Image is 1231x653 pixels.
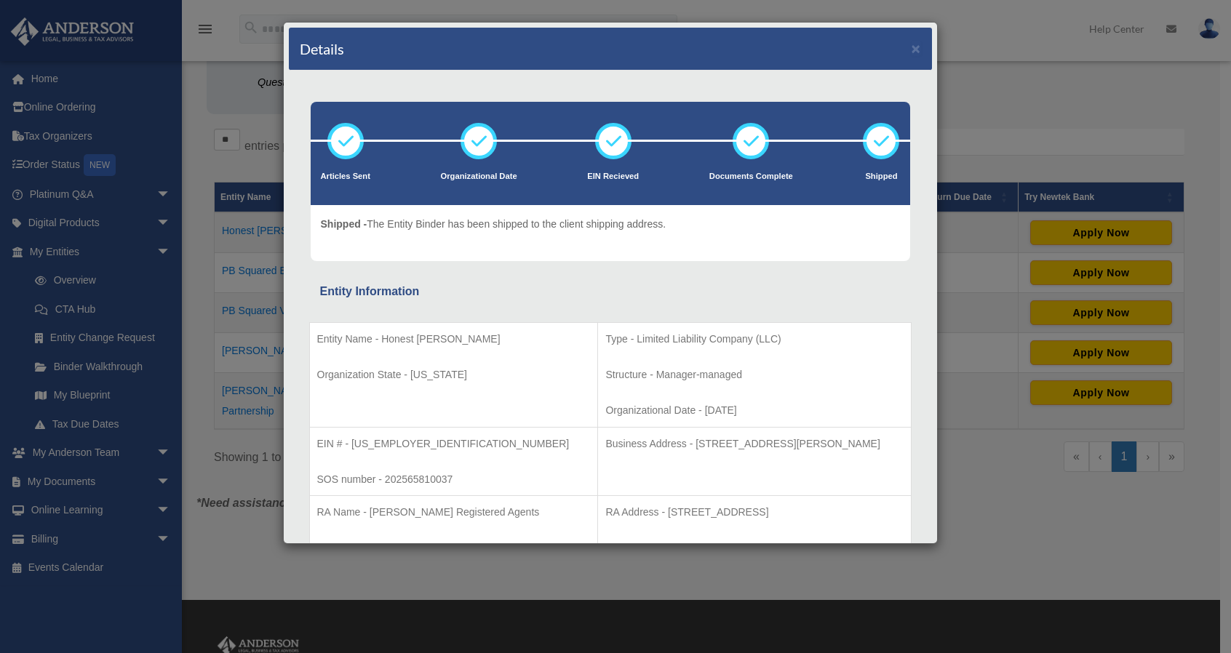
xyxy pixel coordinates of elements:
button: × [912,41,921,56]
p: Organizational Date - [DATE] [605,401,903,420]
p: Structure - Manager-managed [605,366,903,384]
p: Documents Complete [709,169,793,184]
p: Business Address - [STREET_ADDRESS][PERSON_NAME] [605,435,903,453]
p: The Entity Binder has been shipped to the client shipping address. [321,215,666,233]
span: Shipped - [321,218,367,230]
p: Entity Name - Honest [PERSON_NAME] [317,330,591,348]
p: RA Name - [PERSON_NAME] Registered Agents [317,503,591,521]
p: Articles Sent [321,169,370,184]
div: Entity Information [320,281,901,302]
p: EIN Recieved [587,169,639,184]
p: EIN # - [US_EMPLOYER_IDENTIFICATION_NUMBER] [317,435,591,453]
p: Organizational Date [441,169,517,184]
p: Type - Limited Liability Company (LLC) [605,330,903,348]
p: Organization State - [US_STATE] [317,366,591,384]
p: Tax Matter Representative - S - Corporation [317,539,591,557]
p: Shipped [863,169,899,184]
p: SOS number - 202565810037 [317,470,591,489]
p: Nominee Info - false [605,539,903,557]
p: RA Address - [STREET_ADDRESS] [605,503,903,521]
h4: Details [300,39,344,59]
